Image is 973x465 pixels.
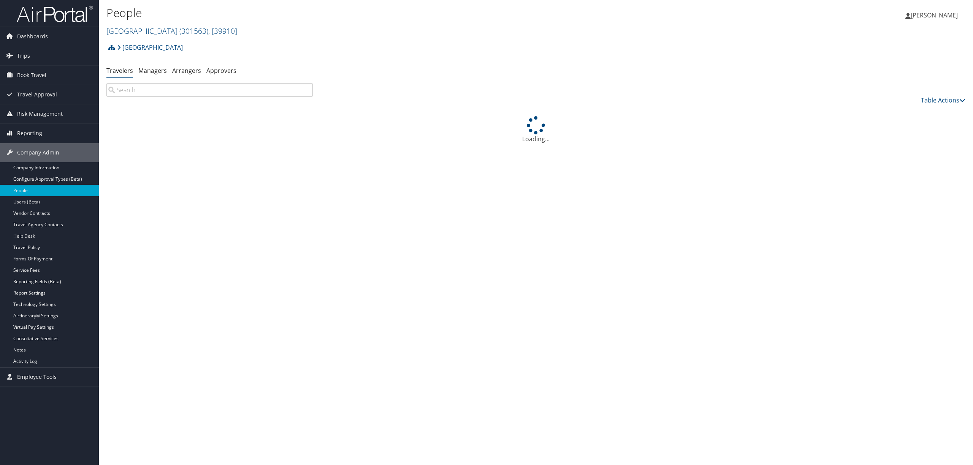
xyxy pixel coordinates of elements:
span: , [ 39910 ] [208,26,237,36]
a: [PERSON_NAME] [905,4,965,27]
div: Loading... [106,116,965,143]
span: Employee Tools [17,367,57,386]
span: Company Admin [17,143,59,162]
span: Dashboards [17,27,48,46]
a: [GEOGRAPHIC_DATA] [106,26,237,36]
a: Approvers [206,66,236,75]
a: Managers [138,66,167,75]
a: Table Actions [921,96,965,104]
span: Travel Approval [17,85,57,104]
span: Reporting [17,124,42,143]
span: [PERSON_NAME] [911,11,958,19]
h1: People [106,5,679,21]
span: Risk Management [17,104,63,123]
img: airportal-logo.png [17,5,93,23]
span: Trips [17,46,30,65]
span: Book Travel [17,66,46,85]
a: [GEOGRAPHIC_DATA] [117,40,183,55]
a: Arrangers [172,66,201,75]
span: ( 301563 ) [179,26,208,36]
input: Search [106,83,313,97]
a: Travelers [106,66,133,75]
